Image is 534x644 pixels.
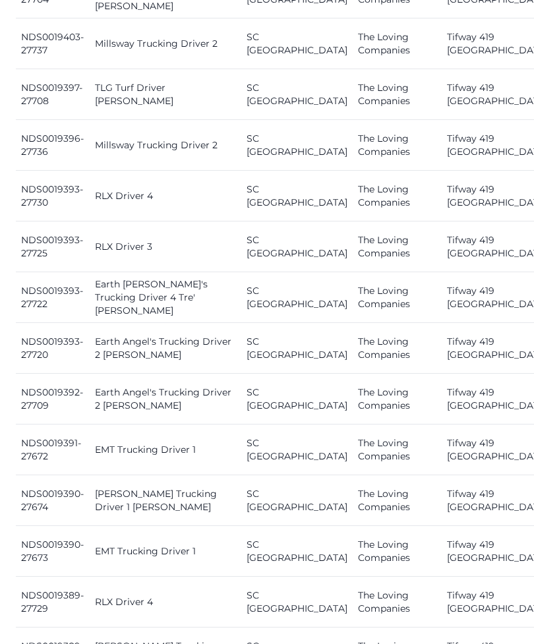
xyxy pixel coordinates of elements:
[241,527,353,577] td: SC [GEOGRAPHIC_DATA]
[241,121,353,171] td: SC [GEOGRAPHIC_DATA]
[16,19,90,70] td: NDS0019403-27737
[353,577,442,628] td: The Loving Companies
[16,70,90,121] td: NDS0019397-27708
[16,171,90,222] td: NDS0019393-27730
[241,374,353,425] td: SC [GEOGRAPHIC_DATA]
[16,324,90,374] td: NDS0019393-27720
[90,527,241,577] td: EMT Trucking Driver 1
[353,273,442,324] td: The Loving Companies
[16,222,90,273] td: NDS0019393-27725
[241,70,353,121] td: SC [GEOGRAPHIC_DATA]
[241,425,353,476] td: SC [GEOGRAPHIC_DATA]
[353,171,442,222] td: The Loving Companies
[241,222,353,273] td: SC [GEOGRAPHIC_DATA]
[90,222,241,273] td: RLX Driver 3
[16,527,90,577] td: NDS0019390-27673
[90,476,241,527] td: [PERSON_NAME] Trucking Driver 1 [PERSON_NAME]
[16,273,90,324] td: NDS0019393-27722
[90,577,241,628] td: RLX Driver 4
[353,70,442,121] td: The Loving Companies
[353,324,442,374] td: The Loving Companies
[241,324,353,374] td: SC [GEOGRAPHIC_DATA]
[90,121,241,171] td: Millsway Trucking Driver 2
[241,19,353,70] td: SC [GEOGRAPHIC_DATA]
[353,19,442,70] td: The Loving Companies
[90,19,241,70] td: Millsway Trucking Driver 2
[16,476,90,527] td: NDS0019390-27674
[90,324,241,374] td: Earth Angel's Trucking Driver 2 [PERSON_NAME]
[241,171,353,222] td: SC [GEOGRAPHIC_DATA]
[241,476,353,527] td: SC [GEOGRAPHIC_DATA]
[90,374,241,425] td: Earth Angel's Trucking Driver 2 [PERSON_NAME]
[16,121,90,171] td: NDS0019396-27736
[90,171,241,222] td: RLX Driver 4
[353,476,442,527] td: The Loving Companies
[16,577,90,628] td: NDS0019389-27729
[353,527,442,577] td: The Loving Companies
[353,374,442,425] td: The Loving Companies
[16,374,90,425] td: NDS0019392-27709
[353,425,442,476] td: The Loving Companies
[241,577,353,628] td: SC [GEOGRAPHIC_DATA]
[90,70,241,121] td: TLG Turf Driver [PERSON_NAME]
[90,425,241,476] td: EMT Trucking Driver 1
[90,273,241,324] td: Earth [PERSON_NAME]'s Trucking Driver 4 Tre' [PERSON_NAME]
[353,222,442,273] td: The Loving Companies
[241,273,353,324] td: SC [GEOGRAPHIC_DATA]
[353,121,442,171] td: The Loving Companies
[16,425,90,476] td: NDS0019391-27672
